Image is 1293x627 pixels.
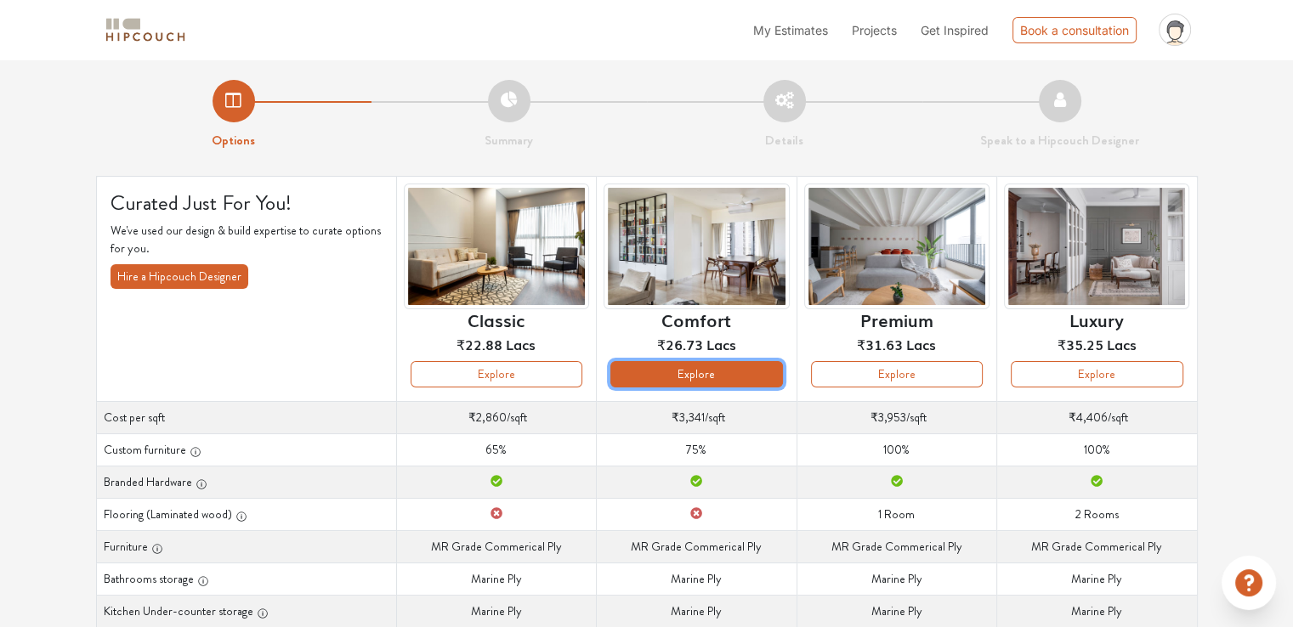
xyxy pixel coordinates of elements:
[706,334,736,354] span: Lacs
[96,562,396,595] th: Bathrooms storage
[797,562,996,595] td: Marine Ply
[506,334,536,354] span: Lacs
[657,334,703,354] span: ₹26.73
[396,530,596,562] td: MR Grade Commerical Ply
[797,433,996,466] td: 100%
[212,131,255,150] strong: Options
[1011,361,1182,387] button: Explore
[997,498,1197,530] td: 2 Rooms
[396,433,596,466] td: 65%
[906,334,936,354] span: Lacs
[111,190,383,216] h4: Curated Just For You!
[997,530,1197,562] td: MR Grade Commerical Ply
[1107,334,1137,354] span: Lacs
[396,562,596,595] td: Marine Ply
[96,433,396,466] th: Custom furniture
[597,562,797,595] td: Marine Ply
[468,409,507,426] span: ₹2,860
[997,433,1197,466] td: 100%
[797,401,996,433] td: /sqft
[468,309,525,330] h6: Classic
[103,11,188,49] span: logo-horizontal.svg
[396,595,596,627] td: Marine Ply
[610,361,782,387] button: Explore
[604,184,789,310] img: header-preview
[661,309,731,330] h6: Comfort
[852,23,897,37] span: Projects
[871,409,906,426] span: ₹3,953
[1004,184,1189,310] img: header-preview
[672,409,705,426] span: ₹3,341
[765,131,803,150] strong: Details
[111,264,248,289] button: Hire a Hipcouch Designer
[857,334,903,354] span: ₹31.63
[396,401,596,433] td: /sqft
[1069,409,1108,426] span: ₹4,406
[404,184,589,310] img: header-preview
[1012,17,1137,43] div: Book a consultation
[457,334,502,354] span: ₹22.88
[860,309,933,330] h6: Premium
[797,595,996,627] td: Marine Ply
[96,530,396,562] th: Furniture
[411,361,582,387] button: Explore
[811,361,983,387] button: Explore
[96,498,396,530] th: Flooring (Laminated wood)
[1069,309,1124,330] h6: Luxury
[597,433,797,466] td: 75%
[597,595,797,627] td: Marine Ply
[111,222,383,257] p: We've used our design & build expertise to curate options for you.
[980,131,1139,150] strong: Speak to a Hipcouch Designer
[797,498,996,530] td: 1 Room
[597,530,797,562] td: MR Grade Commerical Ply
[96,401,396,433] th: Cost per sqft
[997,401,1197,433] td: /sqft
[1058,334,1103,354] span: ₹35.25
[96,466,396,498] th: Branded Hardware
[753,23,828,37] span: My Estimates
[997,562,1197,595] td: Marine Ply
[797,530,996,562] td: MR Grade Commerical Ply
[804,184,990,310] img: header-preview
[921,23,989,37] span: Get Inspired
[485,131,533,150] strong: Summary
[96,595,396,627] th: Kitchen Under-counter storage
[997,595,1197,627] td: Marine Ply
[103,15,188,45] img: logo-horizontal.svg
[597,401,797,433] td: /sqft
